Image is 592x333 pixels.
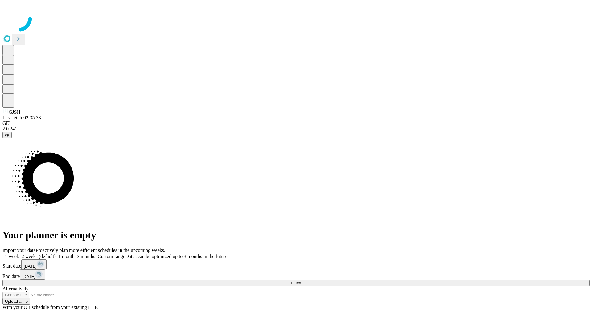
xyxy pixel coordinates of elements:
[291,281,301,285] span: Fetch
[5,133,9,137] span: @
[22,274,35,279] span: [DATE]
[2,259,590,269] div: Start date
[125,254,228,259] span: Dates can be optimized up to 3 months in the future.
[2,132,12,138] button: @
[2,115,41,120] span: Last fetch: 02:35:33
[36,248,165,253] span: Proactively plan more efficient schedules in the upcoming weeks.
[22,254,56,259] span: 2 weeks (default)
[21,259,47,269] button: [DATE]
[9,109,20,115] span: GJSH
[2,248,36,253] span: Import your data
[2,298,30,305] button: Upload a file
[2,229,590,241] h1: Your planner is empty
[5,254,19,259] span: 1 week
[2,280,590,286] button: Fetch
[2,305,98,310] span: With your OR schedule from your existing EHR
[58,254,75,259] span: 1 month
[20,269,45,280] button: [DATE]
[2,121,590,126] div: GEI
[77,254,95,259] span: 3 months
[24,264,37,269] span: [DATE]
[2,286,28,291] span: Alternatively
[98,254,125,259] span: Custom range
[2,269,590,280] div: End date
[2,126,590,132] div: 2.0.241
